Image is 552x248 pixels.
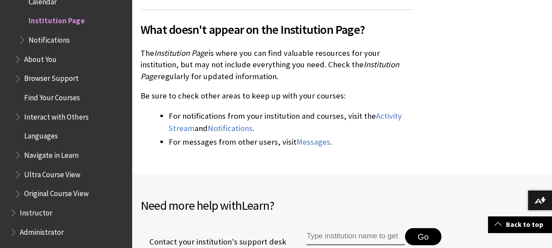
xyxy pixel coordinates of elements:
span: Institution Page [29,14,84,26]
span: Learn [242,197,269,213]
span: Navigate in Learn [24,148,79,160]
input: Type institution name to get support [307,228,405,245]
span: Languages [24,129,58,141]
li: For notifications from your institution and courses, visit the and . [169,109,413,134]
span: Administrator [20,225,64,237]
p: The is where you can find valuable resources for your institution, but may not include everything... [141,47,413,82]
p: Be sure to check other areas to keep up with your courses: [141,90,413,101]
span: Institution Page [141,59,399,80]
span: Contact your institution's support desk [141,236,286,247]
span: What doesn't appear on the Institution Page? [141,20,413,39]
a: Notifications [208,123,253,133]
span: Ultra Course View [24,167,80,179]
h2: Need more help with ? [141,196,543,214]
span: Interact with Others [24,109,88,121]
span: Original Course View [24,186,88,198]
span: About You [24,52,57,64]
span: Instructor [20,205,52,217]
span: Browser Support [24,71,79,83]
span: Institution Page [154,47,208,58]
span: Notifications [29,33,70,44]
a: Messages [296,136,330,147]
a: Back to top [488,216,552,233]
button: Go [405,228,441,245]
span: Find Your Courses [24,90,80,102]
li: For messages from other users, visit . [169,135,413,148]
